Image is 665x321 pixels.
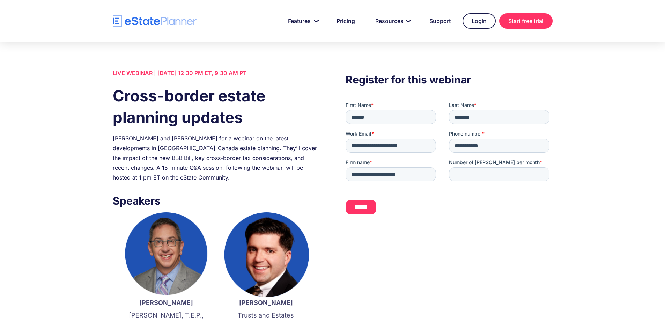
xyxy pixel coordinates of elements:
a: home [113,15,197,27]
a: Start free trial [499,13,553,29]
p: Trusts and Estates [223,311,309,320]
strong: [PERSON_NAME] [239,299,293,306]
div: LIVE WEBINAR | [DATE] 12:30 PM ET, 9:30 AM PT [113,68,319,78]
a: Login [463,13,496,29]
a: Resources [367,14,418,28]
h3: Speakers [113,193,319,209]
h3: Register for this webinar [346,72,552,88]
iframe: Form 0 [346,102,552,220]
a: Features [280,14,325,28]
div: [PERSON_NAME] and [PERSON_NAME] for a webinar on the latest developments in [GEOGRAPHIC_DATA]-Can... [113,133,319,182]
h1: Cross-border estate planning updates [113,85,319,128]
a: Support [421,14,459,28]
a: Pricing [328,14,363,28]
strong: [PERSON_NAME] [139,299,193,306]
